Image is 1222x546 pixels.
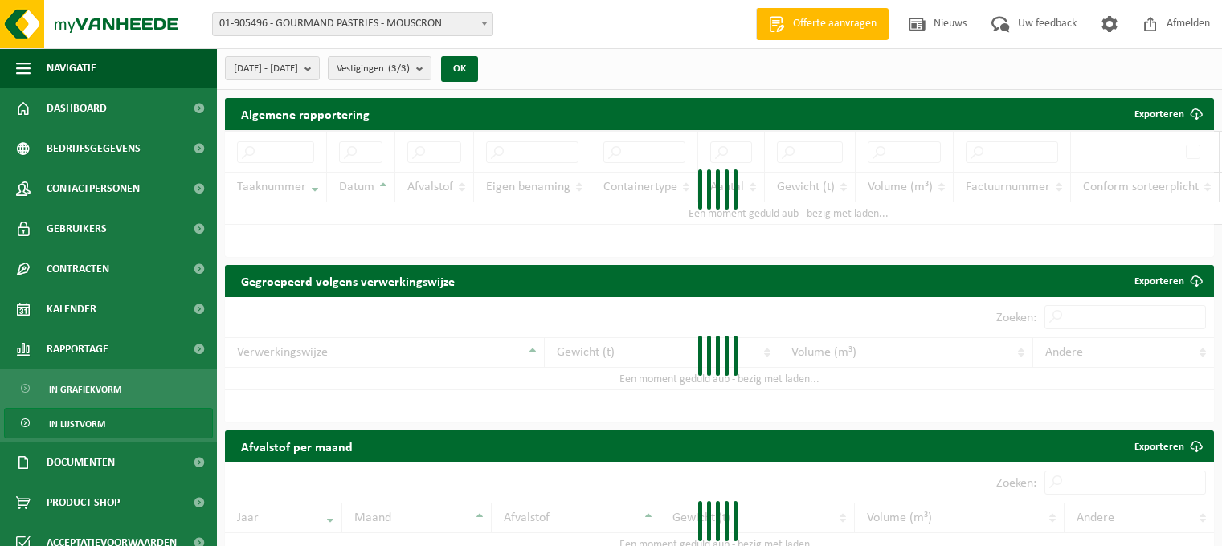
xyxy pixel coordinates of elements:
h2: Algemene rapportering [225,98,386,130]
a: In grafiekvorm [4,373,213,404]
span: [DATE] - [DATE] [234,57,298,81]
span: Kalender [47,289,96,329]
span: 01-905496 - GOURMAND PASTRIES - MOUSCRON [212,12,493,36]
h2: Gegroepeerd volgens verwerkingswijze [225,265,471,296]
a: Exporteren [1122,265,1212,297]
button: [DATE] - [DATE] [225,56,320,80]
count: (3/3) [388,63,410,74]
span: Offerte aanvragen [789,16,881,32]
span: Navigatie [47,48,96,88]
span: Contracten [47,249,109,289]
span: Rapportage [47,329,108,369]
a: Offerte aanvragen [756,8,889,40]
h2: Afvalstof per maand [225,430,369,462]
span: Product Shop [47,483,120,523]
button: OK [441,56,478,82]
span: Dashboard [47,88,107,128]
span: Contactpersonen [47,169,140,209]
span: Vestigingen [337,57,410,81]
span: In grafiekvorm [49,374,121,405]
a: In lijstvorm [4,408,213,438]
span: Gebruikers [47,209,107,249]
button: Exporteren [1122,98,1212,130]
a: Exporteren [1122,430,1212,462]
span: In lijstvorm [49,409,105,439]
button: Vestigingen(3/3) [328,56,431,80]
span: 01-905496 - GOURMAND PASTRIES - MOUSCRON [213,13,492,35]
span: Bedrijfsgegevens [47,128,141,169]
span: Documenten [47,442,115,483]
